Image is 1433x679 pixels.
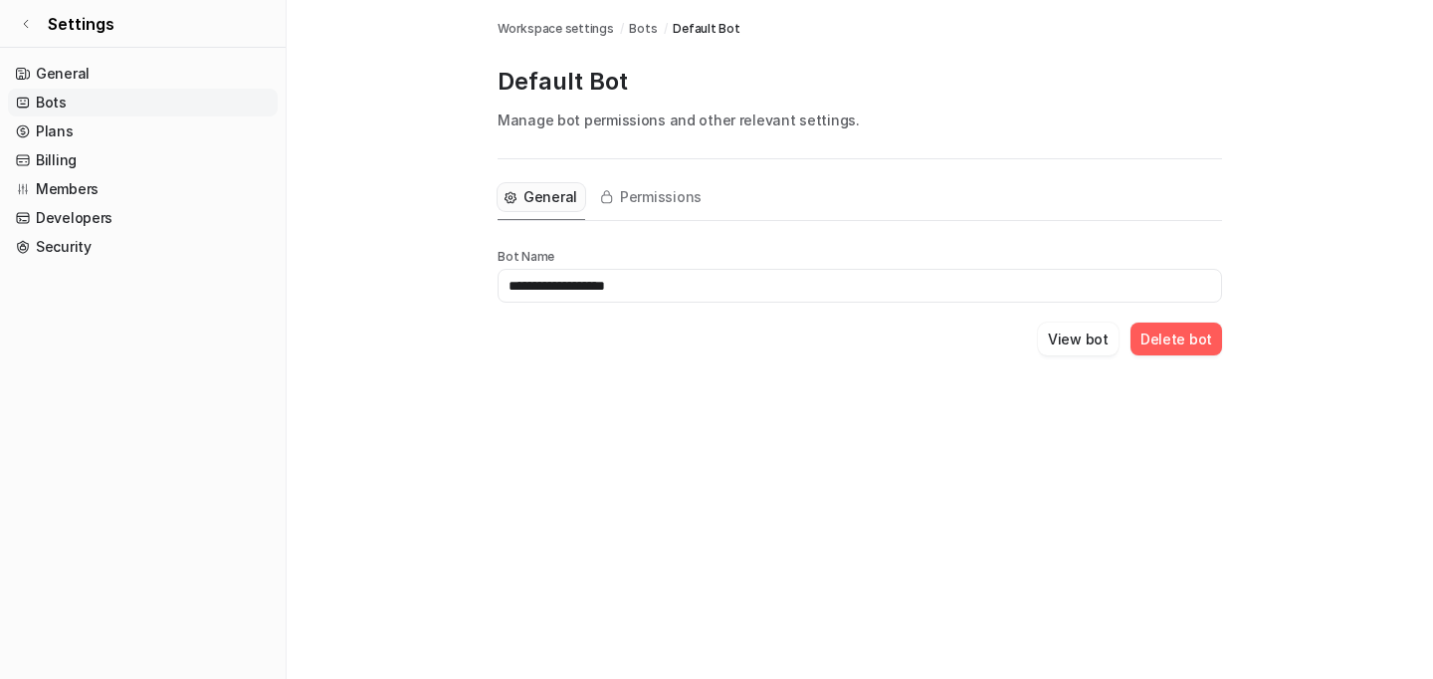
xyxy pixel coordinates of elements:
span: Permissions [620,187,702,207]
span: Settings [48,12,114,36]
span: Default Bot [673,20,739,38]
a: Billing [8,146,278,174]
span: / [620,20,624,38]
p: Bot Name [498,249,1222,265]
span: / [664,20,668,38]
a: Workspace settings [498,20,614,38]
p: Default Bot [498,66,1222,98]
p: Manage bot permissions and other relevant settings. [498,110,1222,130]
button: General [498,183,585,211]
nav: Tabs [498,175,710,220]
a: Plans [8,117,278,145]
a: Bots [8,89,278,116]
button: View bot [1038,323,1119,355]
button: Delete bot [1130,323,1222,355]
a: General [8,60,278,88]
a: Bots [629,20,657,38]
a: Members [8,175,278,203]
span: General [523,187,577,207]
a: Developers [8,204,278,232]
a: Security [8,233,278,261]
button: Permissions [593,183,710,211]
